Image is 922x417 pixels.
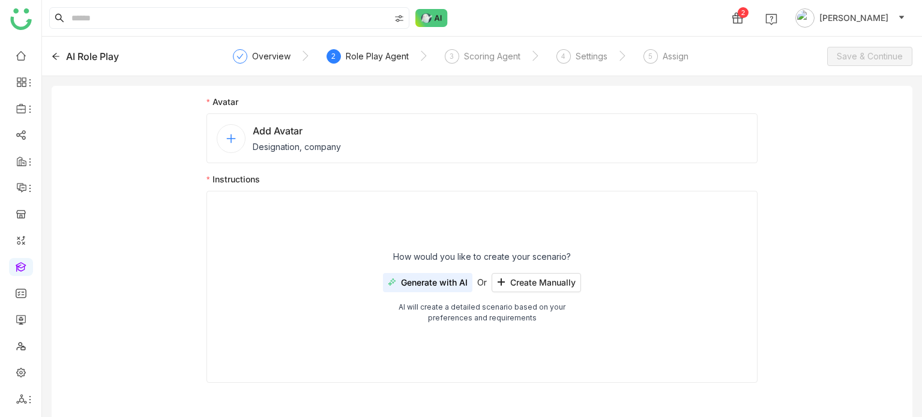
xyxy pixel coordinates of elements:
span: 4 [561,52,565,61]
button: Generate with AI [383,273,472,292]
img: avatar [795,8,815,28]
span: 3 [450,52,454,61]
span: Create Manually [510,278,576,287]
span: Designation, company [253,140,341,153]
img: search-type.svg [394,14,404,23]
div: AI Role Play [66,49,119,64]
img: logo [10,8,32,30]
span: 5 [648,52,652,61]
span: Or [477,276,487,289]
div: Overview [233,49,291,71]
div: 2Role Play Agent [327,49,409,71]
div: How would you like to create your scenario? [393,250,571,263]
div: Scoring Agent [464,49,520,64]
div: 4Settings [556,49,607,71]
div: Role Play Agent [346,49,409,64]
div: Overview [252,49,291,64]
button: Create Manually [492,273,581,292]
label: Instructions [206,173,758,186]
img: help.svg [765,13,777,25]
span: [PERSON_NAME] [819,11,888,25]
button: [PERSON_NAME] [793,8,908,28]
button: Save & Continue [827,47,912,66]
div: Settings [576,49,607,64]
img: ask-buddy-normal.svg [415,9,448,27]
label: Avatar [206,95,238,109]
div: Assign [663,49,688,64]
span: Add Avatar [253,124,341,138]
div: 2 [738,7,749,18]
div: 3Scoring Agent [445,49,520,71]
span: 2 [331,52,336,61]
div: AI will create a detailed scenario based on your preferences and requirements [399,302,565,323]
